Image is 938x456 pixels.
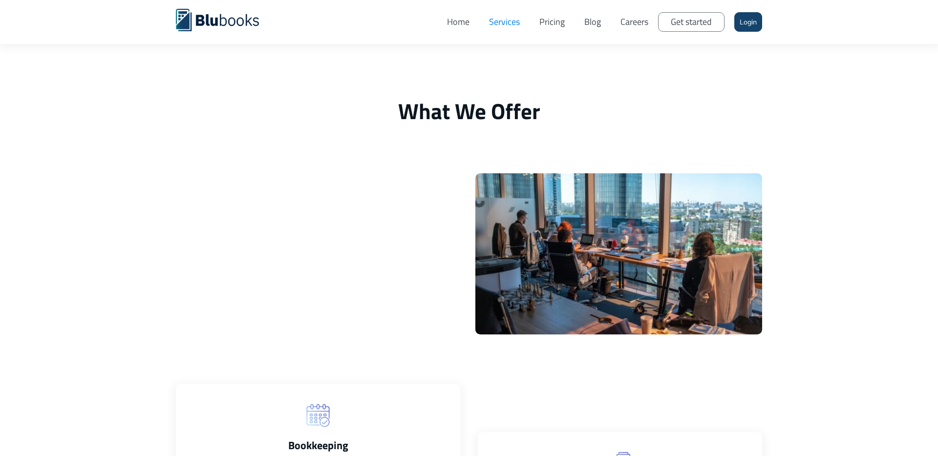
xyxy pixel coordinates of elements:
a: Get started [658,12,725,32]
a: Pricing [530,7,575,37]
a: Careers [611,7,658,37]
a: Blog [575,7,611,37]
a: home [176,7,274,31]
h1: What We Offer [176,98,762,124]
a: Login [734,12,762,32]
a: Home [437,7,479,37]
a: Services [479,7,530,37]
h3: Bookkeeping [186,437,450,453]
